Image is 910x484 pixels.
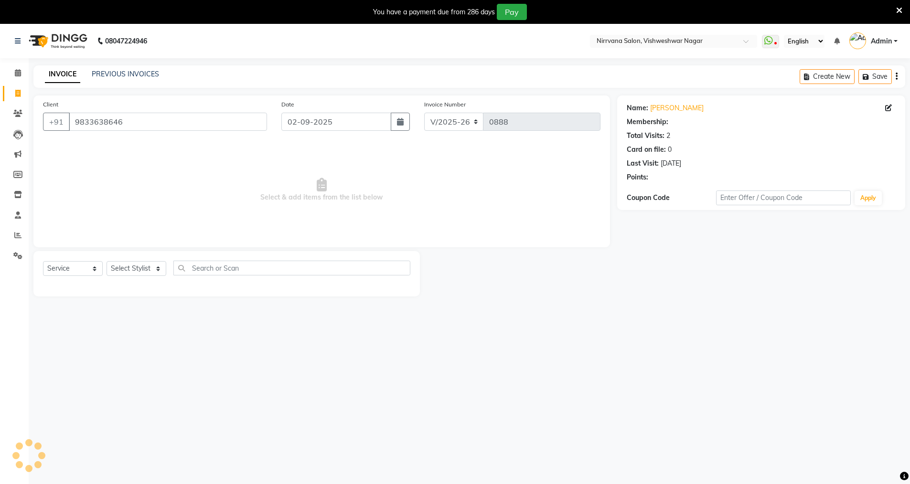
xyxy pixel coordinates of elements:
[858,69,892,84] button: Save
[497,4,527,20] button: Pay
[43,142,600,238] span: Select & add items from the list below
[69,113,267,131] input: Search by Name/Mobile/Email/Code
[43,100,58,109] label: Client
[373,7,495,17] div: You have a payment due from 286 days
[24,28,90,54] img: logo
[43,113,70,131] button: +91
[627,103,648,113] div: Name:
[849,32,866,49] img: Admin
[871,36,892,46] span: Admin
[855,191,882,205] button: Apply
[716,190,851,205] input: Enter Offer / Coupon Code
[173,261,410,275] input: Search or Scan
[627,117,668,127] div: Membership:
[627,145,666,155] div: Card on file:
[650,103,704,113] a: [PERSON_NAME]
[668,145,672,155] div: 0
[424,100,466,109] label: Invoice Number
[800,69,855,84] button: Create New
[92,70,159,78] a: PREVIOUS INVOICES
[105,28,147,54] b: 08047224946
[666,131,670,141] div: 2
[45,66,80,83] a: INVOICE
[627,193,717,203] div: Coupon Code
[627,131,664,141] div: Total Visits:
[281,100,294,109] label: Date
[627,158,659,168] div: Last Visit:
[661,158,681,168] div: [DATE]
[627,172,648,182] div: Points:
